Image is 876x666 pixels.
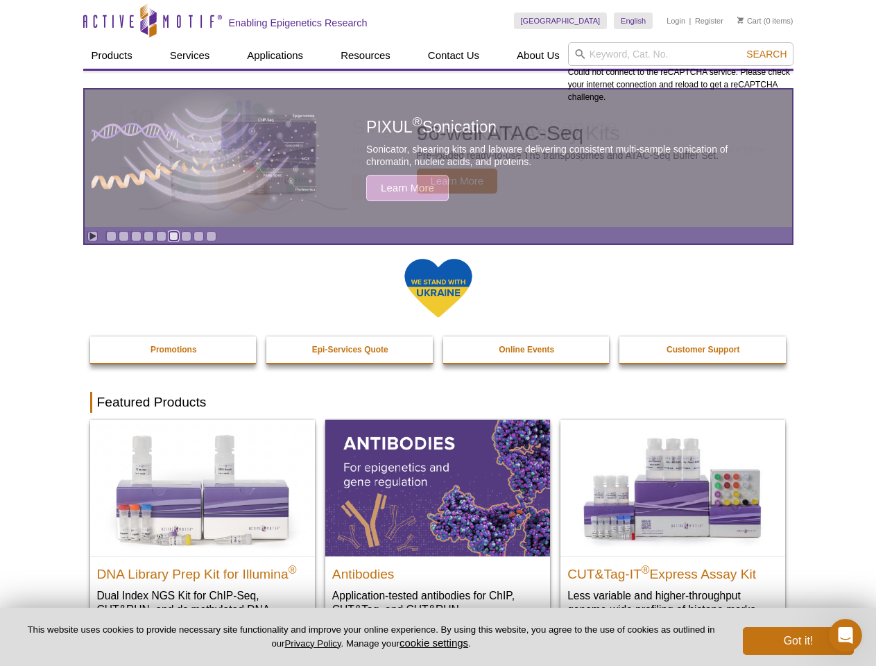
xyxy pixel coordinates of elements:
a: Privacy Policy [284,638,341,649]
img: All Antibodies [325,420,550,556]
a: Go to slide 8 [194,231,204,241]
span: PIXUL Sonication [366,118,497,136]
a: Go to slide 1 [106,231,117,241]
a: Promotions [90,336,258,363]
a: Products [83,42,141,69]
a: Login [667,16,685,26]
p: Dual Index NGS Kit for ChIP-Seq, CUT&RUN, and ds methylated DNA assays. [97,588,308,631]
button: cookie settings [400,637,468,649]
button: Got it! [743,627,854,655]
a: Go to slide 7 [181,231,191,241]
a: All Antibodies Antibodies Application-tested antibodies for ChIP, CUT&Tag, and CUT&RUN. [325,420,550,630]
a: PIXUL sonication PIXUL®Sonication Sonicator, shearing kits and labware delivering consistent mult... [85,89,792,227]
span: Search [746,49,787,60]
sup: ® [289,563,297,575]
strong: Customer Support [667,345,739,355]
img: PIXUL sonication [92,89,320,228]
a: Services [162,42,218,69]
a: CUT&Tag-IT® Express Assay Kit CUT&Tag-IT®Express Assay Kit Less variable and higher-throughput ge... [560,420,785,630]
a: About Us [508,42,568,69]
a: Customer Support [619,336,787,363]
a: Contact Us [420,42,488,69]
a: Cart [737,16,762,26]
a: Go to slide 9 [206,231,216,241]
strong: Promotions [151,345,197,355]
img: DNA Library Prep Kit for Illumina [90,420,315,556]
sup: ® [642,563,650,575]
h2: Featured Products [90,392,787,413]
a: Applications [239,42,311,69]
h2: Enabling Epigenetics Research [229,17,368,29]
article: PIXUL Sonication [85,89,792,227]
h2: DNA Library Prep Kit for Illumina [97,561,308,581]
a: Online Events [443,336,611,363]
a: Toggle autoplay [87,231,98,241]
a: Go to slide 6 [169,231,179,241]
a: Go to slide 2 [119,231,129,241]
li: | [689,12,692,29]
strong: Epi-Services Quote [312,345,388,355]
a: DNA Library Prep Kit for Illumina DNA Library Prep Kit for Illumina® Dual Index NGS Kit for ChIP-... [90,420,315,644]
span: Learn More [366,175,449,201]
iframe: Intercom live chat [829,619,862,652]
button: Search [742,48,791,60]
img: Your Cart [737,17,744,24]
input: Keyword, Cat. No. [568,42,793,66]
a: Register [695,16,723,26]
strong: Online Events [499,345,554,355]
a: [GEOGRAPHIC_DATA] [514,12,608,29]
p: Application-tested antibodies for ChIP, CUT&Tag, and CUT&RUN. [332,588,543,617]
a: Go to slide 4 [144,231,154,241]
a: Resources [332,42,399,69]
p: Less variable and higher-throughput genome-wide profiling of histone marks​. [567,588,778,617]
img: CUT&Tag-IT® Express Assay Kit [560,420,785,556]
li: (0 items) [737,12,793,29]
p: Sonicator, shearing kits and labware delivering consistent multi-sample sonication of chromatin, ... [366,143,760,168]
img: We Stand With Ukraine [404,257,473,319]
p: This website uses cookies to provide necessary site functionality and improve your online experie... [22,624,720,650]
a: Go to slide 5 [156,231,166,241]
h2: CUT&Tag-IT Express Assay Kit [567,561,778,581]
div: Could not connect to the reCAPTCHA service. Please check your internet connection and reload to g... [568,42,793,103]
sup: ® [413,115,422,130]
a: English [614,12,653,29]
a: Go to slide 3 [131,231,141,241]
a: Epi-Services Quote [266,336,434,363]
h2: Antibodies [332,561,543,581]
